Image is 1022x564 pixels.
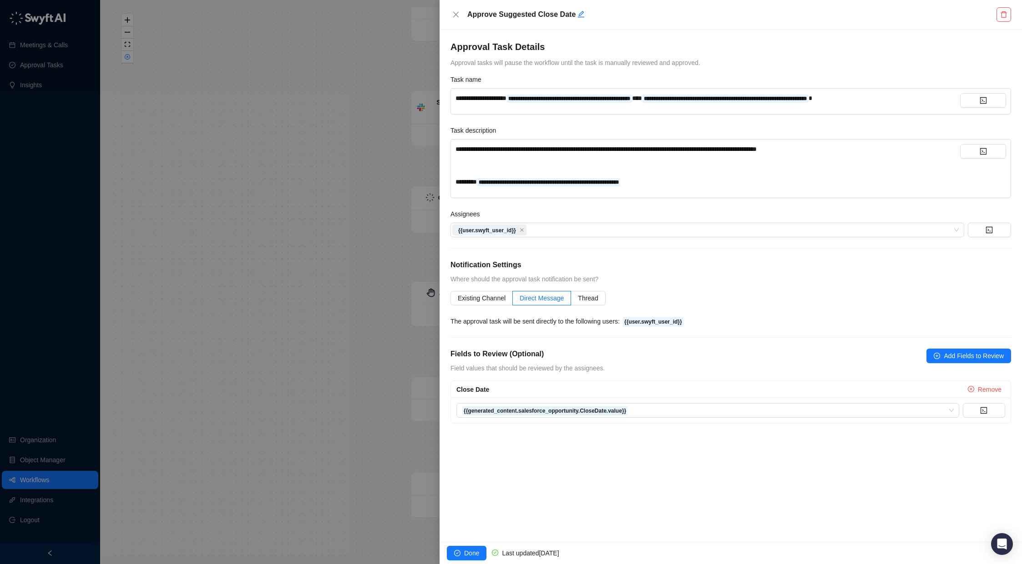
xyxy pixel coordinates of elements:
span: The approval task will be sent directly to the following users: [450,318,620,325]
button: Remove [964,384,1005,395]
button: Edit [577,9,585,20]
label: Task description [450,125,502,135]
h5: Approve Suggested Close Date [467,9,994,20]
span: code [980,407,987,414]
span: close [520,228,524,232]
span: close-circle [968,386,974,392]
span: check-circle [454,550,460,556]
span: edit [577,10,585,18]
strong: {{generated_content.salesforce_opportunity.CloseDate.value}} [464,408,626,414]
button: Done [447,546,486,560]
h5: Notification Settings [450,260,1011,270]
span: Add Fields to Review [944,351,1004,361]
button: Add Fields to Review [926,349,1011,363]
span: Direct Message [520,294,564,302]
span: code [980,148,987,155]
strong: {{user.swyft_user_id}} [624,319,682,325]
span: plus-circle [934,353,940,359]
span: Thread [578,294,598,302]
div: Open Intercom Messenger [991,533,1013,555]
span: Last updated [DATE] [502,549,559,557]
span: delete [1000,11,1007,18]
strong: {{user.swyft_user_id}} [458,227,516,234]
span: Remove [978,384,1002,394]
span: Existing Channel [458,294,506,302]
span: code [980,97,987,104]
h5: Fields to Review (Optional) [450,349,605,359]
span: Where should the approval task notification be sent? [450,275,598,283]
h4: Approval Task Details [450,40,1011,53]
span: code [986,226,993,234]
label: Task name [450,75,488,85]
button: Close [450,9,461,20]
span: check-circle [492,549,498,556]
span: Approval tasks will pause the workflow until the task is manually reviewed and approved. [450,59,700,66]
span: Done [464,548,479,558]
div: Close Date [456,384,964,394]
span: Field values that should be reviewed by the assignees. [450,364,605,372]
span: close [452,11,460,18]
label: Assignees [450,209,486,219]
